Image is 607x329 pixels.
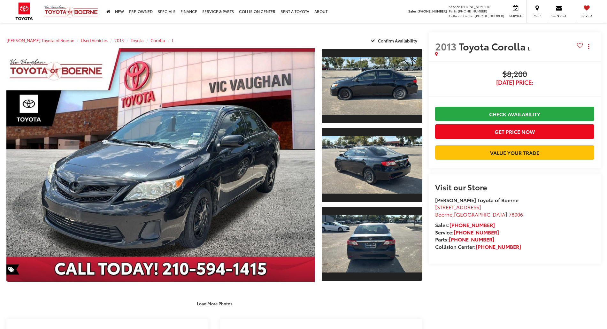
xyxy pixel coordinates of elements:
a: Check Availability [435,107,594,121]
span: [PHONE_NUMBER] [475,13,504,18]
span: Service [449,4,460,9]
a: [PHONE_NUMBER] [476,243,521,250]
img: 2013 Toyota Corolla L [321,215,423,273]
button: Actions [583,41,594,52]
span: dropdown dots [588,44,589,49]
a: L [172,37,174,43]
a: Expand Photo 1 [322,48,422,124]
span: Parts [449,9,457,13]
img: 2013 Toyota Corolla L [321,136,423,194]
strong: Collision Center: [435,243,521,250]
strong: Parts: [435,235,494,243]
a: Expand Photo 2 [322,127,422,203]
button: Confirm Availability [367,35,423,46]
a: Expand Photo 0 [6,48,315,282]
img: 2013 Toyota Corolla L [3,47,318,283]
a: Used Vehicles [81,37,108,43]
button: Get Price Now [435,124,594,139]
img: 2013 Toyota Corolla L [321,57,423,115]
a: [PHONE_NUMBER] [449,221,495,228]
a: [PERSON_NAME] Toyota of Boerne [6,37,74,43]
span: [GEOGRAPHIC_DATA] [454,210,507,218]
a: [PHONE_NUMBER] [449,235,494,243]
span: Boerne [435,210,452,218]
span: [STREET_ADDRESS] [435,203,481,210]
span: Contact [551,13,566,18]
strong: Service: [435,228,499,236]
strong: [PERSON_NAME] Toyota of Boerne [435,196,519,203]
strong: Sales: [435,221,495,228]
a: Toyota [131,37,144,43]
span: Collision Center [449,13,474,18]
span: Confirm Availability [378,38,417,43]
span: [PHONE_NUMBER] [418,9,447,13]
span: [PHONE_NUMBER] [458,9,487,13]
span: 78006 [509,210,523,218]
span: Toyota Corolla [459,39,528,53]
a: 2013 [114,37,124,43]
a: Expand Photo 3 [322,206,422,281]
span: Service [508,13,523,18]
a: [STREET_ADDRESS] Boerne,[GEOGRAPHIC_DATA] 78006 [435,203,523,218]
span: L [528,44,530,52]
button: Load More Photos [192,298,237,309]
span: [PHONE_NUMBER] [461,4,490,9]
span: [DATE] Price: [435,79,594,86]
img: Vic Vaughan Toyota of Boerne [44,5,98,18]
a: Value Your Trade [435,145,594,160]
span: Saved [580,13,594,18]
span: Special [6,264,19,275]
span: $8,200 [435,70,594,79]
span: 2013 [435,39,457,53]
span: Sales [408,9,417,13]
a: Corolla [150,37,165,43]
span: , [435,210,523,218]
h2: Visit our Store [435,183,594,191]
span: Map [530,13,544,18]
a: [PHONE_NUMBER] [454,228,499,236]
